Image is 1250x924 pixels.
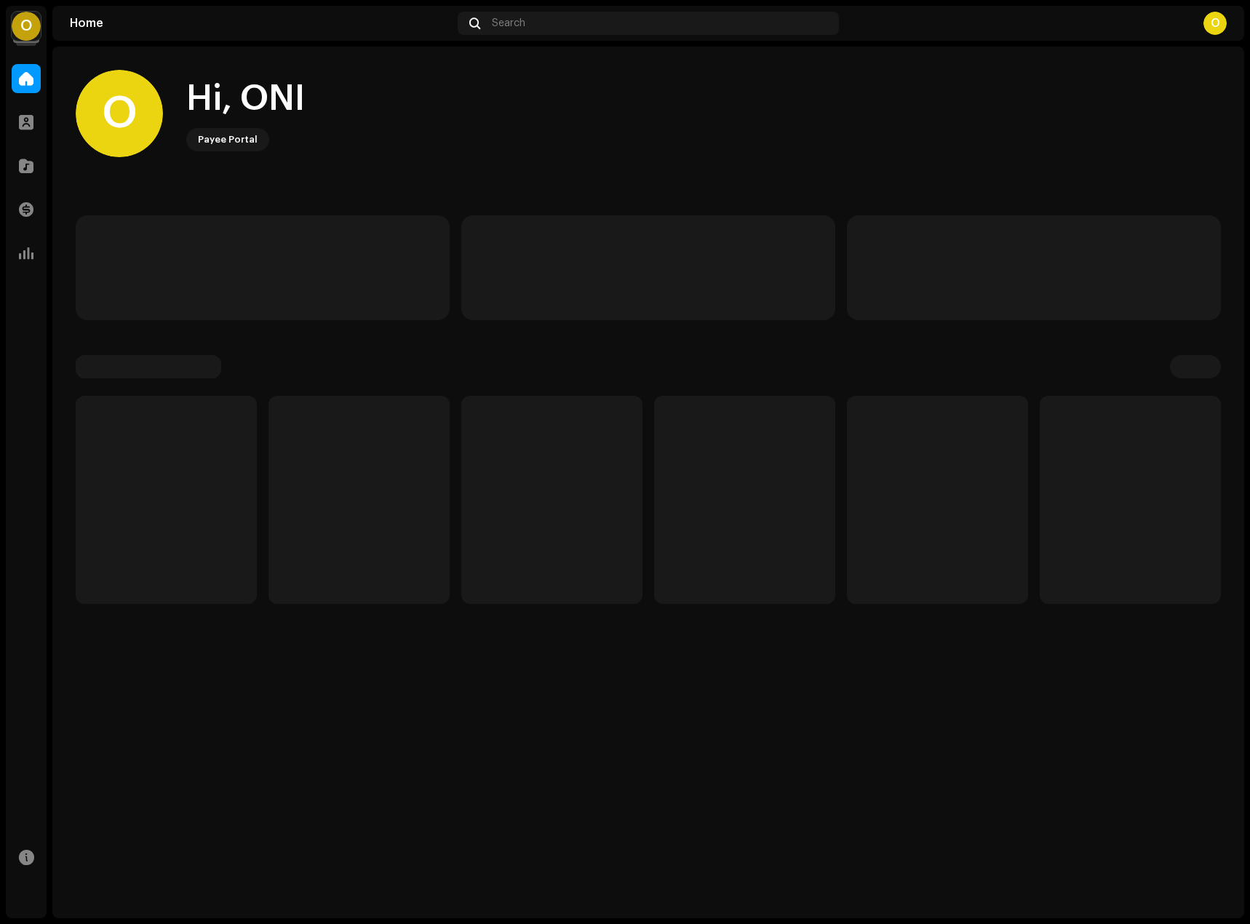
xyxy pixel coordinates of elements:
[12,12,41,41] div: O
[1203,12,1227,35] div: O
[198,131,258,148] div: Payee Portal
[76,70,163,157] div: O
[492,17,525,29] span: Search
[70,17,452,29] div: Home
[186,76,305,122] div: Hi, ONI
